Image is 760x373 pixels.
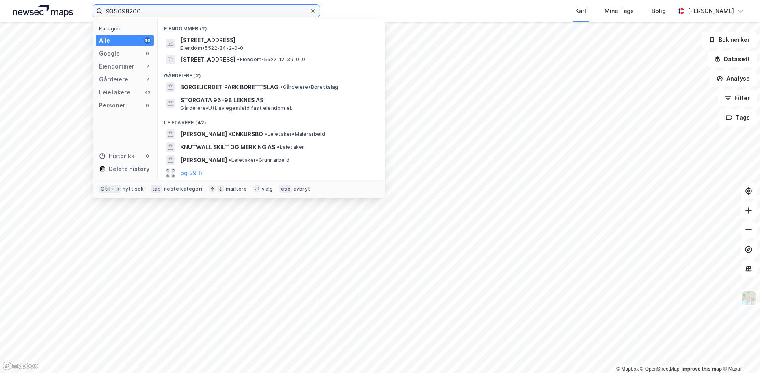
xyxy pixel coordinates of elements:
[99,75,128,84] div: Gårdeiere
[719,334,760,373] iframe: Chat Widget
[158,19,385,34] div: Eiendommer (2)
[180,35,375,45] span: [STREET_ADDRESS]
[144,76,151,83] div: 2
[707,51,757,67] button: Datasett
[719,109,757,126] button: Tags
[682,366,722,372] a: Improve this map
[180,95,375,105] span: STORGATA 96-98 LEKNES AS
[280,84,283,90] span: •
[710,71,757,87] button: Analyse
[99,62,134,71] div: Eiendommer
[103,5,310,17] input: Søk på adresse, matrikkel, gårdeiere, leietakere eller personer
[280,84,338,90] span: Gårdeiere • Borettslag
[144,102,151,109] div: 0
[279,185,292,193] div: esc
[237,56,305,63] span: Eiendom • 5522-12-39-0-0
[180,105,292,111] span: Gårdeiere • Utl. av egen/leid fast eiendom el.
[180,155,227,165] span: [PERSON_NAME]
[180,82,279,92] span: BORGEJORDET PARK BORETTSLAG
[640,366,680,372] a: OpenStreetMap
[229,157,289,163] span: Leietaker • Grunnarbeid
[616,366,639,372] a: Mapbox
[605,6,634,16] div: Mine Tags
[144,89,151,96] div: 42
[99,49,120,58] div: Google
[741,290,756,306] img: Z
[99,185,121,193] div: Ctrl + k
[123,186,144,192] div: nytt søk
[99,36,110,45] div: Alle
[158,113,385,128] div: Leietakere (42)
[277,144,304,150] span: Leietaker
[13,5,73,17] img: logo.a4113a55bc3d86da70a041830d287a7e.svg
[277,144,279,150] span: •
[144,63,151,70] div: 2
[151,185,163,193] div: tab
[575,6,587,16] div: Kart
[2,361,38,371] a: Mapbox homepage
[265,131,267,137] span: •
[109,164,149,174] div: Delete history
[180,129,263,139] span: [PERSON_NAME] KONKURSBO
[237,56,240,62] span: •
[702,32,757,48] button: Bokmerker
[99,101,125,110] div: Personer
[652,6,666,16] div: Bolig
[180,45,243,51] span: Eiendom • 5522-24-2-0-0
[688,6,734,16] div: [PERSON_NAME]
[719,334,760,373] div: Kontrollprogram for chat
[294,186,310,192] div: avbryt
[164,186,202,192] div: neste kategori
[718,90,757,106] button: Filter
[229,157,231,163] span: •
[265,131,325,137] span: Leietaker • Malerarbeid
[144,37,151,44] div: 46
[99,151,134,161] div: Historikk
[144,50,151,57] div: 0
[262,186,273,192] div: velg
[99,88,130,97] div: Leietakere
[180,142,275,152] span: KNUTWALL SKILT OG MERKING AS
[144,153,151,159] div: 0
[180,168,204,178] button: og 39 til
[180,55,235,64] span: [STREET_ADDRESS]
[226,186,247,192] div: markere
[158,66,385,81] div: Gårdeiere (2)
[99,26,154,32] div: Kategori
